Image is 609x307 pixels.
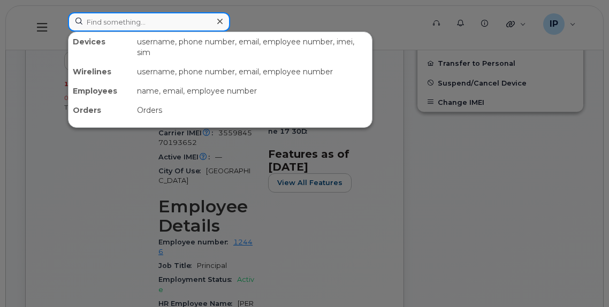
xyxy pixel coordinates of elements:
[133,81,372,101] div: name, email, employee number
[133,62,372,81] div: username, phone number, email, employee number
[133,101,372,120] div: Orders
[68,101,133,120] div: Orders
[68,81,133,101] div: Employees
[68,32,133,62] div: Devices
[68,62,133,81] div: Wirelines
[133,32,372,62] div: username, phone number, email, employee number, imei, sim
[68,12,230,32] input: Find something...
